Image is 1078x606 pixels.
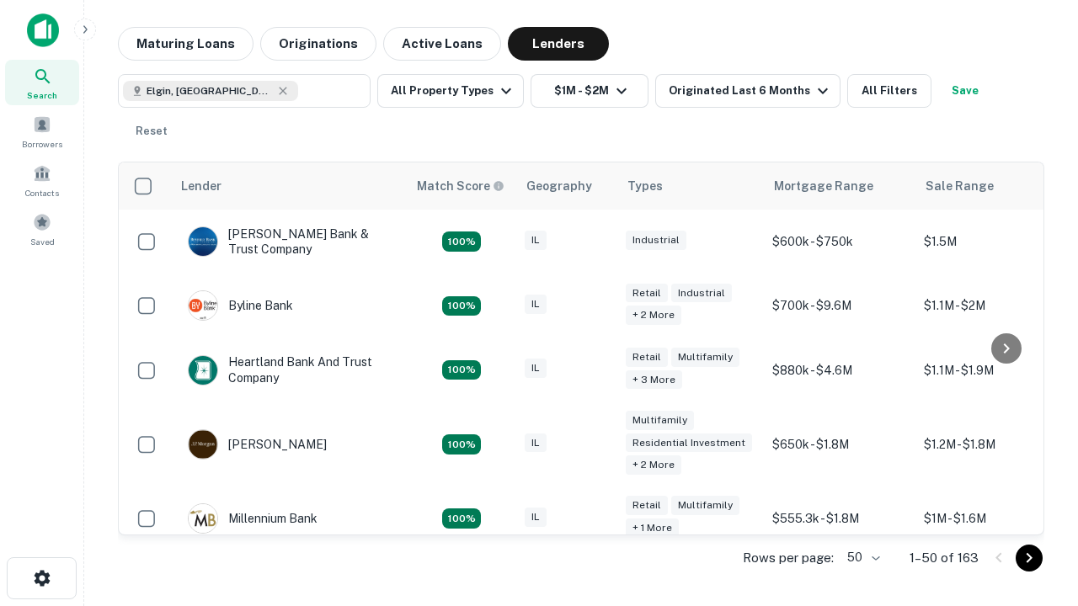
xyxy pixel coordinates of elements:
div: Retail [626,284,668,303]
div: + 2 more [626,306,681,325]
img: picture [189,356,217,385]
div: Industrial [671,284,732,303]
th: Lender [171,162,407,210]
td: $1.5M [915,210,1067,274]
a: Saved [5,206,79,252]
div: Matching Properties: 18, hasApolloMatch: undefined [442,296,481,316]
th: Capitalize uses an advanced AI algorithm to match your search with the best lender. The match sco... [407,162,516,210]
img: capitalize-icon.png [27,13,59,47]
button: Originations [260,27,376,61]
button: Save your search to get updates of matches that match your search criteria. [938,74,992,108]
div: Byline Bank [188,290,293,321]
span: Search [27,88,57,102]
button: All Property Types [377,74,524,108]
span: Borrowers [22,137,62,151]
button: Originated Last 6 Months [655,74,841,108]
div: Multifamily [671,496,739,515]
span: Contacts [25,186,59,199]
div: Types [627,176,663,196]
div: IL [525,231,547,250]
div: Matching Properties: 24, hasApolloMatch: undefined [442,434,481,454]
button: Reset [125,114,179,148]
p: 1–50 of 163 [910,548,979,568]
td: $880k - $4.6M [764,338,915,401]
p: Rows per page: [743,548,834,568]
button: All Filters [847,74,931,108]
div: Geography [526,176,592,196]
div: Matching Properties: 16, hasApolloMatch: undefined [442,508,481,529]
span: Saved [30,235,55,248]
div: Industrial [626,231,686,250]
img: picture [189,291,217,320]
div: [PERSON_NAME] [188,429,327,460]
div: Retail [626,496,668,515]
td: $1.2M - $1.8M [915,402,1067,487]
button: Active Loans [383,27,501,61]
th: Geography [516,162,617,210]
div: IL [525,295,547,314]
iframe: Chat Widget [994,417,1078,498]
div: Lender [181,176,221,196]
div: + 1 more [626,518,679,538]
div: IL [525,508,547,527]
button: Lenders [508,27,609,61]
img: picture [189,504,217,533]
span: Elgin, [GEOGRAPHIC_DATA], [GEOGRAPHIC_DATA] [147,83,273,98]
div: Mortgage Range [774,176,873,196]
div: Multifamily [626,411,694,430]
a: Contacts [5,157,79,203]
div: Sale Range [926,176,994,196]
td: $1.1M - $2M [915,274,1067,338]
div: Millennium Bank [188,503,318,534]
img: picture [189,430,217,459]
img: picture [189,227,217,256]
div: Originated Last 6 Months [669,81,833,101]
td: $555.3k - $1.8M [764,486,915,550]
a: Borrowers [5,109,79,154]
div: Residential Investment [626,433,752,453]
td: $1.1M - $1.9M [915,338,1067,401]
td: $600k - $750k [764,210,915,274]
div: Matching Properties: 20, hasApolloMatch: undefined [442,360,481,380]
th: Sale Range [915,162,1067,210]
td: $1M - $1.6M [915,486,1067,550]
div: + 2 more [626,455,681,475]
div: + 3 more [626,370,682,390]
div: 50 [841,545,883,570]
td: $650k - $1.8M [764,402,915,487]
div: [PERSON_NAME] Bank & Trust Company [188,226,390,257]
button: $1M - $2M [531,74,648,108]
button: Maturing Loans [118,27,253,61]
button: Go to next page [1016,545,1043,571]
div: Heartland Bank And Trust Company [188,354,390,385]
td: $700k - $9.6M [764,274,915,338]
div: IL [525,359,547,378]
h6: Match Score [417,177,501,195]
a: Search [5,60,79,105]
div: Multifamily [671,348,739,367]
th: Types [617,162,764,210]
div: Matching Properties: 28, hasApolloMatch: undefined [442,231,481,252]
div: Retail [626,348,668,367]
th: Mortgage Range [764,162,915,210]
div: Capitalize uses an advanced AI algorithm to match your search with the best lender. The match sco... [417,177,504,195]
div: IL [525,433,547,453]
